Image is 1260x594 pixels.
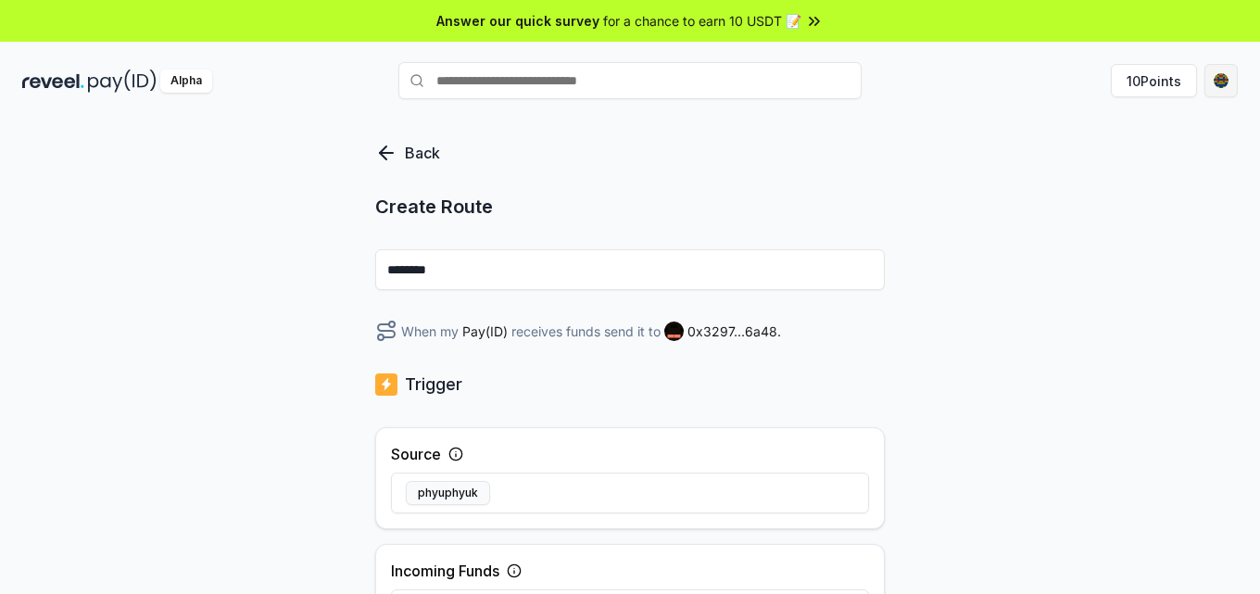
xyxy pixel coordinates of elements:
span: 0x3297...6a48 . [687,322,781,341]
div: Alpha [160,70,212,93]
p: Create Route [375,194,885,220]
p: Back [405,142,440,164]
button: 10Points [1111,64,1197,97]
label: Source [391,443,441,465]
span: Pay(ID) [462,322,508,341]
label: Incoming Funds [391,560,499,582]
div: When my receives funds send it to [375,320,885,342]
img: logo [375,372,397,398]
img: pay_id [88,70,157,93]
span: Answer our quick survey [436,11,599,31]
span: for a chance to earn 10 USDT 📝 [603,11,801,31]
button: phyuphyuk [406,481,490,505]
p: Trigger [405,372,462,398]
img: reveel_dark [22,70,84,93]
